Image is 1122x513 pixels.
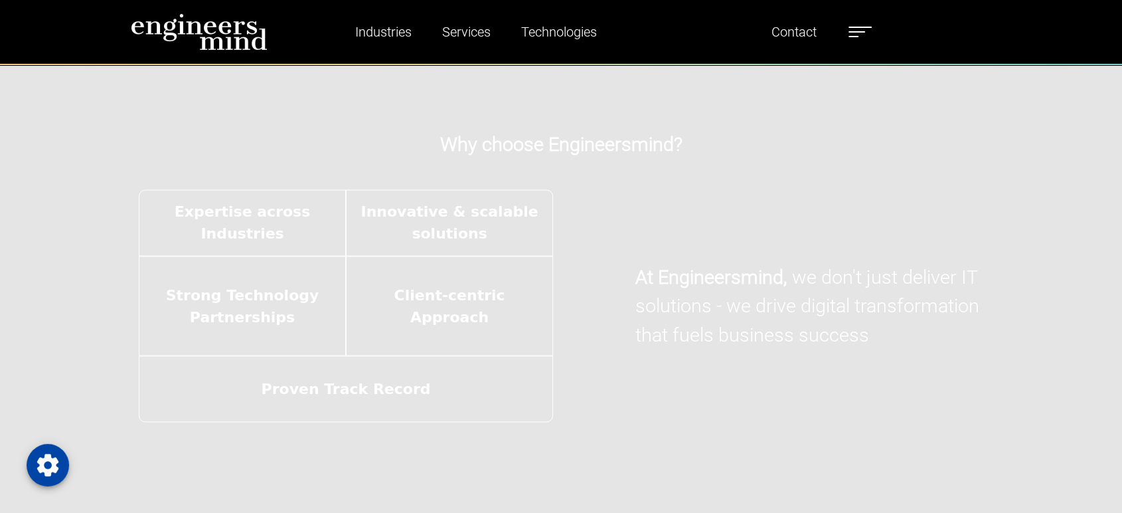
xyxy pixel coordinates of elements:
[139,189,346,256] div: Expertise across Industries
[635,265,979,345] span: we don't just deliver IT solutions - we drive digital transformation that fuels business success
[131,133,991,156] h1: Why choose Engineersmind?
[516,17,602,47] a: Technologies
[346,256,553,356] div: Client-centric Approach
[139,356,553,422] div: Proven Track Record
[139,256,346,356] div: Strong Technology Partnerships
[437,17,496,47] a: Services
[350,17,417,47] a: Industries
[635,262,983,349] p: At Engineersmind,
[131,13,268,51] img: logo
[346,189,553,256] div: Innovative & scalable solutions
[766,17,822,47] a: Contact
